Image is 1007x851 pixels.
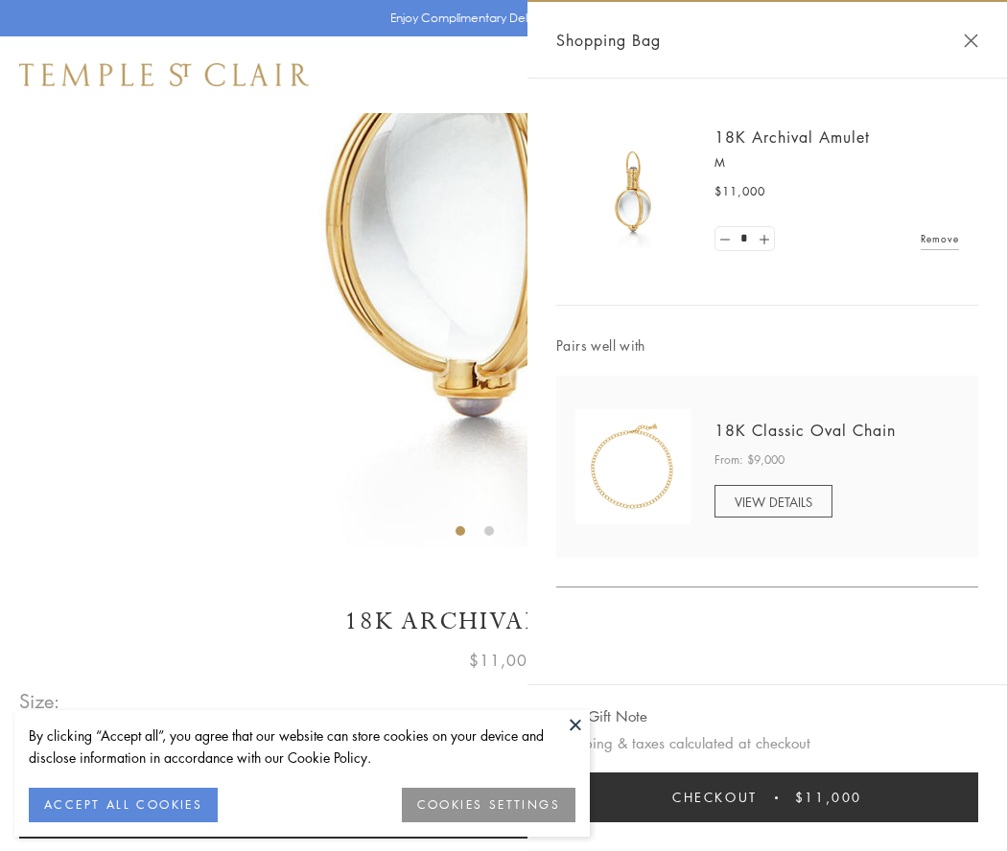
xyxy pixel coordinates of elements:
[715,227,735,251] a: Set quantity to 0
[575,134,691,249] img: 18K Archival Amulet
[556,704,647,728] button: Add Gift Note
[754,227,773,251] a: Set quantity to 2
[575,409,691,524] img: N88865-OV18
[19,685,61,717] span: Size:
[714,126,870,148] a: 18K Archival Amulet
[402,788,575,822] button: COOKIES SETTINGS
[390,9,608,28] p: Enjoy Complimentary Delivery & Returns
[714,420,896,441] a: 18K Classic Oval Chain
[29,724,575,769] div: By clicking “Accept all”, you agree that our website can store cookies on your device and disclos...
[714,153,959,172] p: M
[714,485,832,517] a: VIEW DETAILS
[556,28,661,53] span: Shopping Bag
[714,182,765,201] span: $11,000
[964,34,978,48] button: Close Shopping Bag
[672,787,758,808] span: Checkout
[735,493,812,511] span: VIEW DETAILS
[29,788,218,822] button: ACCEPT ALL COOKIES
[556,772,978,822] button: Checkout $11,000
[19,605,988,638] h1: 18K Archival Amulet
[556,334,978,356] span: Pairs well with
[714,450,785,470] span: From: $9,000
[921,228,959,249] a: Remove
[469,648,538,673] span: $11,000
[795,787,862,808] span: $11,000
[556,731,978,755] p: Shipping & taxes calculated at checkout
[19,63,309,86] img: Temple St. Clair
